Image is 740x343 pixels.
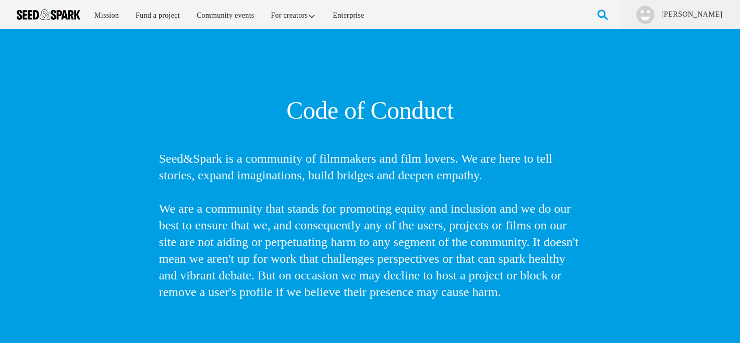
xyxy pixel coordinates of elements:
[325,4,371,27] a: Enterprise
[159,150,581,300] h4: Seed&Spark is a community of filmmakers and film lovers. We are here to tell stories, expand imag...
[636,6,654,24] img: user.png
[660,9,723,20] a: [PERSON_NAME]
[159,96,581,125] h1: Code of Conduct
[128,4,187,27] a: Fund a project
[17,9,80,20] img: Seed amp; Spark
[189,4,262,27] a: Community events
[87,4,126,27] a: Mission
[264,4,324,27] a: For creators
